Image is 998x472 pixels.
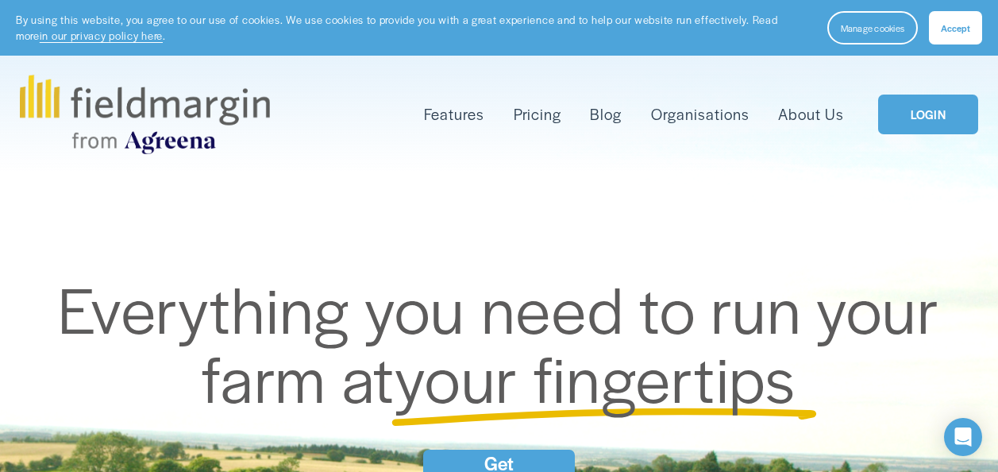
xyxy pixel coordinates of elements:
[878,95,978,135] a: LOGIN
[424,102,484,127] a: folder dropdown
[941,21,970,34] span: Accept
[395,331,796,422] span: your fingertips
[40,28,163,43] a: in our privacy policy here
[20,75,269,154] img: fieldmargin.com
[16,12,811,43] p: By using this website, you agree to our use of cookies. We use cookies to provide you with a grea...
[424,103,484,126] span: Features
[841,21,904,34] span: Manage cookies
[827,11,918,44] button: Manage cookies
[651,102,749,127] a: Organisations
[514,102,561,127] a: Pricing
[944,418,982,456] div: Open Intercom Messenger
[58,262,954,422] span: Everything you need to run your farm at
[778,102,844,127] a: About Us
[590,102,622,127] a: Blog
[929,11,982,44] button: Accept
